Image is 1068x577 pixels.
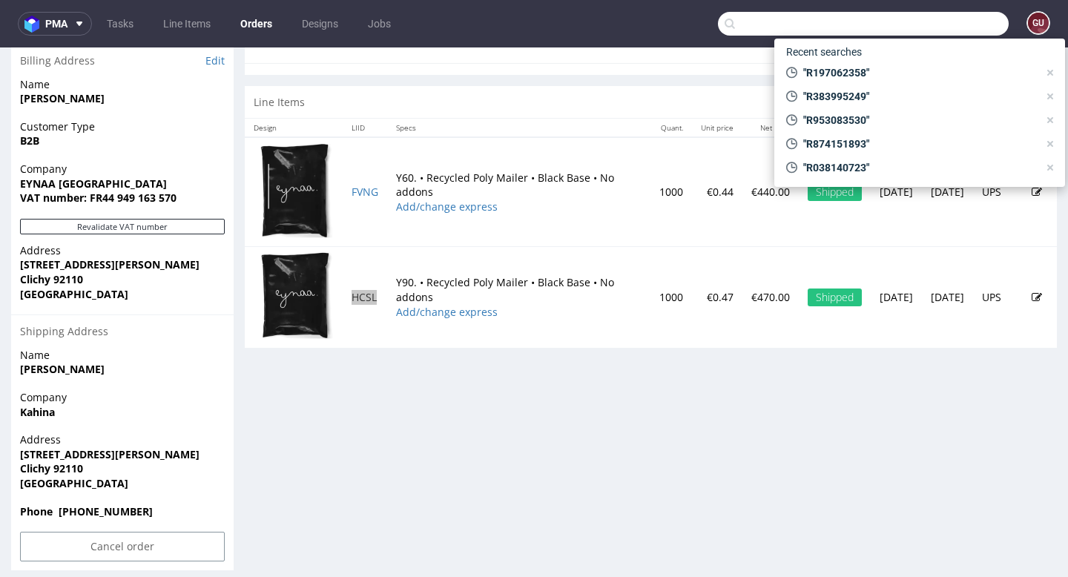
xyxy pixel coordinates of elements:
strong: [PERSON_NAME] [20,44,105,58]
span: Address [20,385,225,400]
a: Designs [293,12,347,36]
th: Net Total [742,71,799,90]
th: Design [245,71,343,90]
button: pma [18,12,92,36]
span: Name [20,300,225,315]
strong: VAT number: FR44 949 163 570 [20,143,177,157]
strong: Phone [PHONE_NUMBER] [20,457,153,471]
span: Recent searches [780,40,868,64]
div: Shipping Address [11,267,234,300]
span: "R874151893" [797,136,1038,151]
strong: Clichy 92110 [20,225,83,239]
td: [DATE] [922,200,973,300]
strong: B2B [20,86,39,100]
td: UPS [973,200,1023,300]
td: Y90. • Recycled Poly Mailer • Black Base • No addons [387,200,650,300]
td: Y60. • Recycled Poly Mailer • Black Base • No addons [387,90,650,200]
span: Customer Type [20,72,225,87]
a: Tasks [98,12,142,36]
th: LIID [343,71,387,90]
span: "R197062358" [797,65,1038,80]
span: "R038140723" [797,160,1038,175]
td: €0.44 [692,90,742,200]
figcaption: gu [1028,13,1049,33]
a: HCSL [352,243,377,257]
div: Shipped [808,136,862,154]
td: [DATE] [871,200,922,300]
strong: Clichy 92110 [20,414,83,428]
a: Edit [205,6,225,21]
div: Line Items [245,39,1057,71]
span: "R383995249" [797,89,1038,104]
strong: [GEOGRAPHIC_DATA] [20,429,128,443]
span: Company [20,343,225,357]
a: Jobs [359,12,400,36]
td: [DATE] [871,90,922,200]
strong: [PERSON_NAME] [20,314,105,329]
span: Name [20,30,225,44]
th: Stage [799,71,871,90]
strong: [STREET_ADDRESS][PERSON_NAME] [20,210,200,224]
td: €0.47 [692,200,742,300]
input: Cancel order [20,484,225,514]
img: version_two_editor_design [260,204,334,292]
th: Batch [871,71,922,90]
a: Orders [231,12,281,36]
th: Unit price [692,71,742,90]
img: version_two_editor_design [260,95,334,191]
a: Line Items [154,12,220,36]
th: Deadline [922,71,973,90]
td: UPS [973,90,1023,200]
a: Add/change express [396,257,498,271]
strong: Kahina [20,357,55,372]
strong: EYNAA [GEOGRAPHIC_DATA] [20,129,167,143]
p: €470.00 [751,243,790,257]
strong: [GEOGRAPHIC_DATA] [20,240,128,254]
span: pma [45,19,67,29]
span: Address [20,196,225,211]
img: logo [24,16,45,33]
strong: [STREET_ADDRESS][PERSON_NAME] [20,400,200,414]
span: "R953083530" [797,113,1038,128]
th: Specs [387,71,650,90]
th: Quant. [650,71,692,90]
a: Add/change express [396,152,498,166]
button: Revalidate VAT number [20,171,225,187]
div: Shipped [808,241,862,259]
td: 1000 [650,200,692,300]
p: €440.00 [751,137,790,152]
td: 1000 [650,90,692,200]
span: Company [20,114,225,129]
th: Shipment [973,71,1023,90]
td: [DATE] [922,90,973,200]
a: FVNG [352,137,378,151]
